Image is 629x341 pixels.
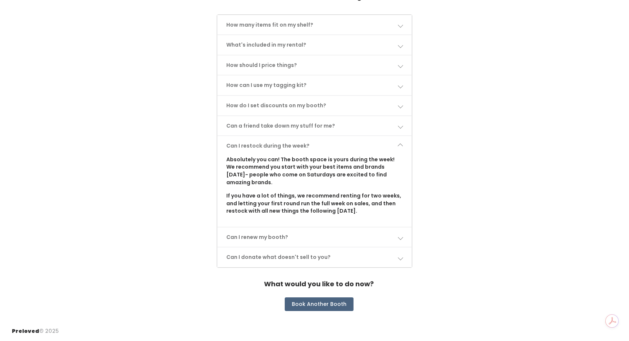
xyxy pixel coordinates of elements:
[217,35,412,55] a: What's included in my rental?
[217,15,412,35] a: How many items fit on my shelf?
[217,55,412,75] a: How should I price things?
[217,75,412,95] a: How can I use my tagging kit?
[217,96,412,115] a: How do I set discounts on my booth?
[217,247,412,267] a: Can I donate what doesn't sell to you?
[226,156,403,186] p: Absolutely you can! The booth space is yours during the week! We recommend you start with your be...
[12,327,39,335] span: Preloved
[285,297,354,311] button: Book Another Booth
[226,192,403,215] p: If you have a lot of things, we recommend renting for two weeks, and letting your first round run...
[217,116,412,136] a: Can a friend take down my stuff for me?
[264,277,374,291] h4: What would you like to do now?
[217,136,412,156] a: Can I restock during the week?
[217,227,412,247] a: Can I renew my booth?
[12,321,59,335] div: © 2025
